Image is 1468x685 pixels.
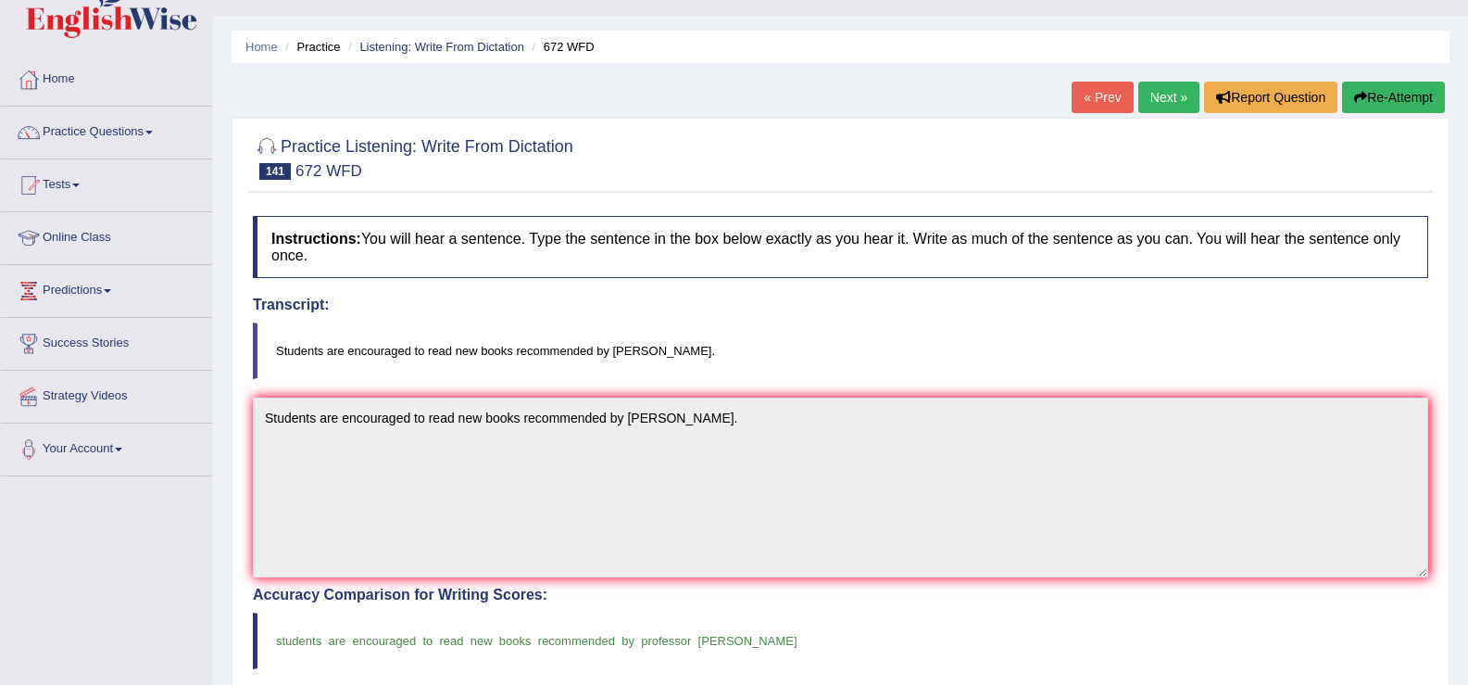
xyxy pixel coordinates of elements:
[528,38,595,56] li: 672 WFD
[276,634,321,648] span: students
[295,162,362,180] small: 672 WFD
[1,107,212,153] a: Practice Questions
[253,133,573,180] h2: Practice Listening: Write From Dictation
[1,424,212,470] a: Your Account
[253,323,1428,379] blockquote: Students are encouraged to read new books recommended by [PERSON_NAME].
[471,634,493,648] span: new
[259,163,291,180] span: 141
[1,265,212,311] a: Predictions
[621,634,634,648] span: by
[499,634,532,648] span: books
[538,634,615,648] span: recommended
[1,318,212,364] a: Success Stories
[1,54,212,100] a: Home
[352,634,416,648] span: encouraged
[328,634,345,648] span: are
[245,40,278,54] a: Home
[1,371,212,417] a: Strategy Videos
[1204,82,1337,113] button: Report Question
[253,297,1428,313] h4: Transcript:
[1,212,212,259] a: Online Class
[1138,82,1199,113] a: Next »
[271,231,361,247] b: Instructions:
[1072,82,1133,113] a: « Prev
[698,634,797,648] span: [PERSON_NAME]
[1,159,212,206] a: Tests
[1342,82,1445,113] button: Re-Attempt
[439,634,463,648] span: read
[359,40,524,54] a: Listening: Write From Dictation
[281,38,340,56] li: Practice
[422,634,433,648] span: to
[641,634,691,648] span: professor
[253,216,1428,278] h4: You will hear a sentence. Type the sentence in the box below exactly as you hear it. Write as muc...
[253,587,1428,603] h4: Accuracy Comparison for Writing Scores:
